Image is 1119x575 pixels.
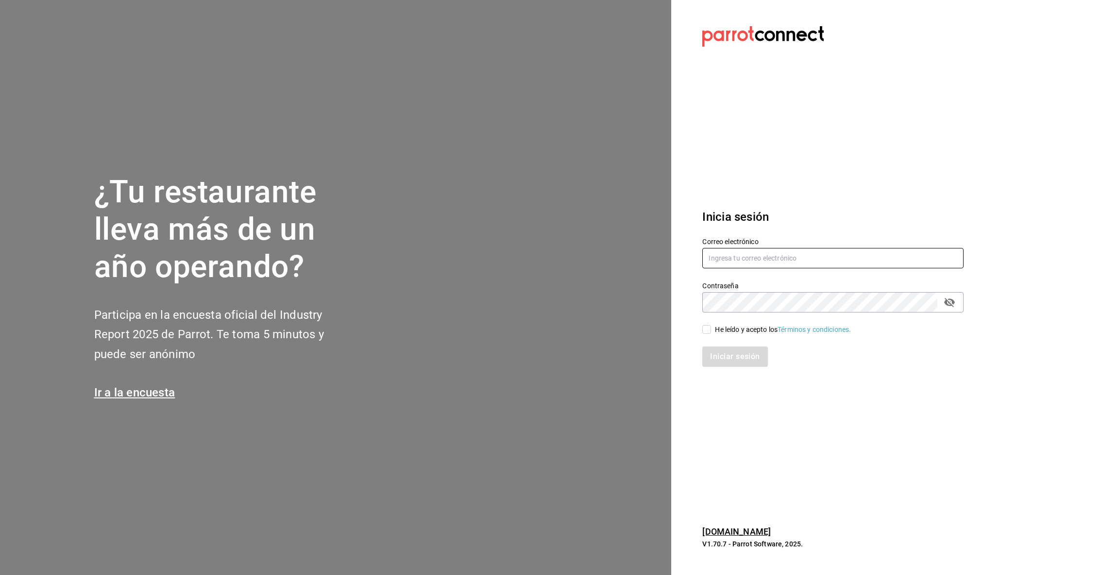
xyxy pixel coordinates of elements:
[94,174,356,285] h1: ¿Tu restaurante lleva más de un año operando?
[702,248,964,268] input: Ingresa tu correo electrónico
[94,305,356,364] h2: Participa en la encuesta oficial del Industry Report 2025 de Parrot. Te toma 5 minutos y puede se...
[702,539,964,549] p: V1.70.7 - Parrot Software, 2025.
[778,326,851,333] a: Términos y condiciones.
[702,238,964,245] label: Correo electrónico
[715,325,851,335] div: He leído y acepto los
[941,294,958,311] button: passwordField
[702,526,771,537] a: [DOMAIN_NAME]
[702,208,964,226] h3: Inicia sesión
[94,386,175,399] a: Ir a la encuesta
[702,282,964,289] label: Contraseña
